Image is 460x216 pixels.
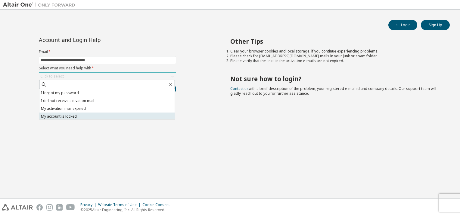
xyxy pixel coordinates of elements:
[230,37,439,45] h2: Other Tips
[80,207,173,212] p: © 2025 Altair Engineering, Inc. All Rights Reserved.
[56,204,63,211] img: linkedin.svg
[39,73,176,80] div: Click to select
[230,59,439,63] li: Please verify that the links in the activation e-mails are not expired.
[230,86,249,91] a: Contact us
[388,20,417,30] button: Login
[98,202,142,207] div: Website Terms of Use
[39,89,175,97] li: I forgot my password
[39,66,176,71] label: Select what you need help with
[142,202,173,207] div: Cookie Consent
[230,75,439,83] h2: Not sure how to login?
[46,204,53,211] img: instagram.svg
[230,49,439,54] li: Clear your browser cookies and local storage, if you continue experiencing problems.
[2,204,33,211] img: altair_logo.svg
[40,74,64,79] div: Click to select
[36,204,43,211] img: facebook.svg
[39,37,149,42] div: Account and Login Help
[66,204,75,211] img: youtube.svg
[421,20,450,30] button: Sign Up
[230,86,436,96] span: with a brief description of the problem, your registered e-mail id and company details. Our suppo...
[39,49,176,54] label: Email
[80,202,98,207] div: Privacy
[230,54,439,59] li: Please check for [EMAIL_ADDRESS][DOMAIN_NAME] mails in your junk or spam folder.
[3,2,78,8] img: Altair One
